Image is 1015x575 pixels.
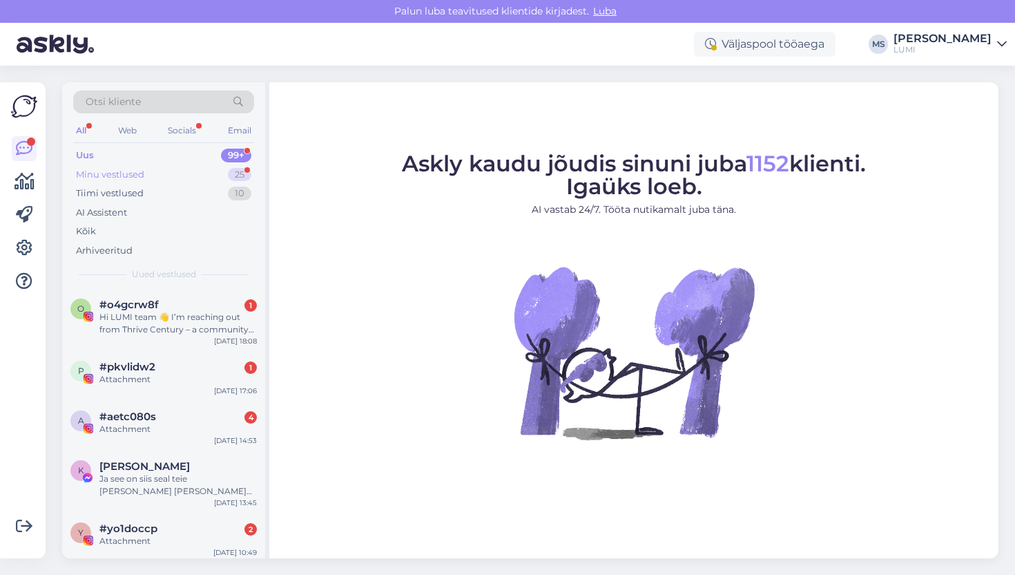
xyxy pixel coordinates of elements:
div: 1 [244,361,257,374]
div: [PERSON_NAME] [893,33,992,44]
div: Email [225,122,254,140]
span: #yo1doccp [99,522,157,535]
div: LUMI [893,44,992,55]
div: Minu vestlused [76,168,144,182]
div: Ja see on siis seal teie [PERSON_NAME] [PERSON_NAME] kohe, eks? [99,473,257,498]
a: [PERSON_NAME]LUMI [893,33,1007,55]
div: Socials [165,122,199,140]
span: #o4gcrw8f [99,299,159,311]
div: 4 [244,411,257,424]
div: Attachment [99,373,257,386]
div: MS [869,35,888,54]
div: [DATE] 13:45 [214,498,257,508]
div: Tiimi vestlused [76,187,144,200]
span: 1152 [746,150,789,177]
img: No Chat active [510,228,758,477]
span: o [77,303,84,314]
span: Askly kaudu jõudis sinuni juba klienti. Igaüks loeb. [402,150,866,200]
div: [DATE] 14:53 [214,435,257,446]
img: Askly Logo [11,93,37,120]
span: a [78,415,84,426]
span: Katarina Reimaa [99,460,190,473]
div: Uus [76,149,94,162]
div: Arhiveeritud [76,244,133,258]
div: Attachment [99,423,257,435]
span: K [78,465,84,475]
div: Attachment [99,535,257,547]
div: 25 [228,168,251,182]
div: All [73,122,89,140]
span: Uued vestlused [132,268,196,281]
span: #aetc080s [99,411,156,423]
div: Hi LUMI team 👋 I’m reaching out from Thrive Century – a community-focused, story-driven platform ... [99,311,257,336]
div: 10 [228,187,251,200]
div: Väljaspool tööaega [694,32,835,57]
span: y [78,527,84,538]
span: Otsi kliente [86,95,141,109]
div: 99+ [221,149,251,162]
div: Kõik [76,225,96,238]
span: Luba [589,5,621,17]
div: [DATE] 17:06 [214,386,257,396]
div: [DATE] 18:08 [214,336,257,346]
div: 2 [244,523,257,536]
div: AI Assistent [76,206,127,220]
span: #pkvlidw2 [99,361,155,373]
div: 1 [244,299,257,312]
span: p [78,366,84,376]
div: [DATE] 10:49 [213,547,257,558]
div: Web [115,122,139,140]
p: AI vastab 24/7. Tööta nutikamalt juba täna. [402,202,866,217]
